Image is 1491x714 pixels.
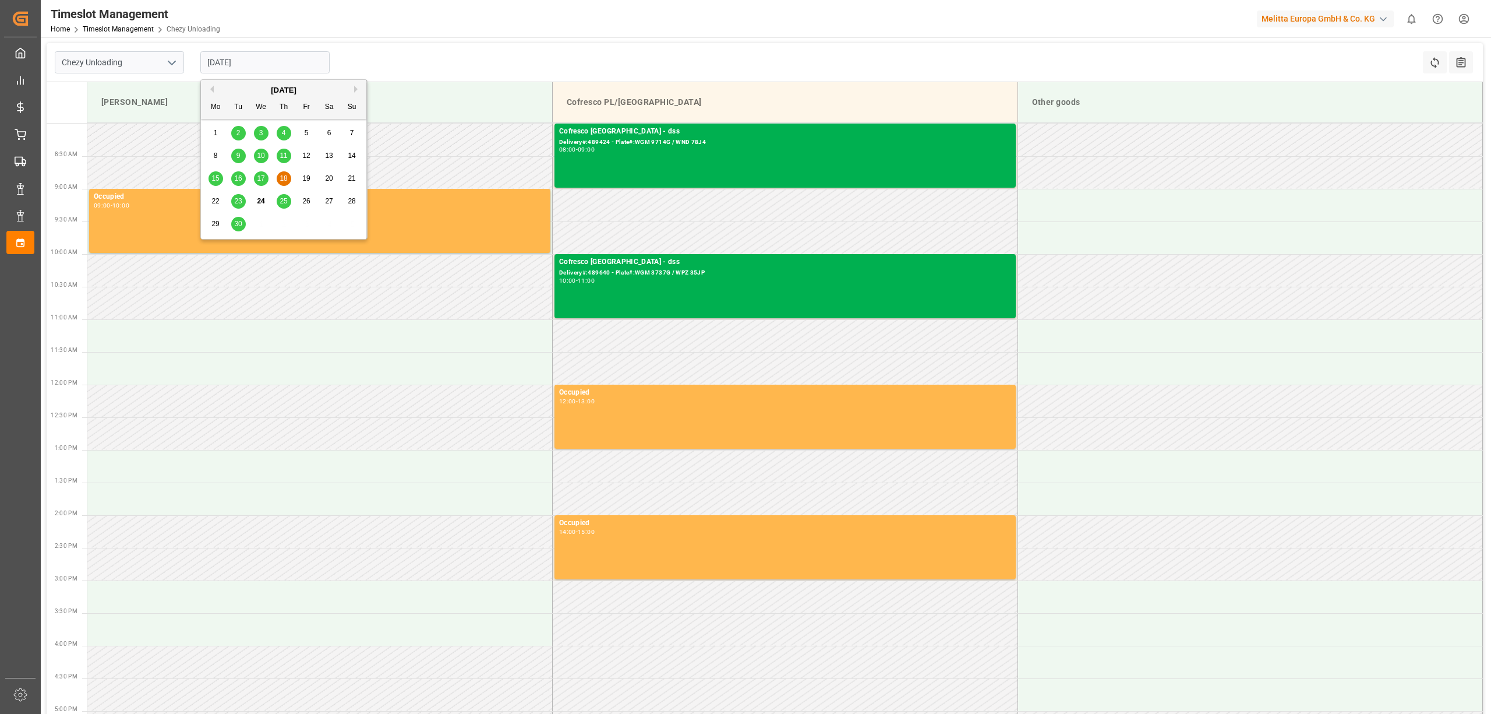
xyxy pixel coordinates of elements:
div: - [111,203,112,208]
span: 1:00 PM [55,445,77,451]
span: 23 [234,197,242,205]
span: 7 [350,129,354,137]
span: 11 [280,152,287,160]
span: 3 [259,129,263,137]
span: 9:00 AM [55,184,77,190]
div: 15:00 [578,529,595,534]
span: 4:30 PM [55,673,77,680]
span: 29 [211,220,219,228]
div: Occupied [559,518,1011,529]
div: Choose Monday, September 15th, 2025 [209,171,223,186]
div: Mo [209,100,223,115]
div: Sa [322,100,337,115]
span: 21 [348,174,355,182]
div: Choose Sunday, September 7th, 2025 [345,126,359,140]
span: 10:30 AM [51,282,77,288]
div: Delivery#:489640 - Plate#:WGM 3737G / WPZ 35JP [559,268,1011,278]
span: 9 [236,152,241,160]
div: Choose Friday, September 26th, 2025 [299,194,314,209]
div: Delivery#:489424 - Plate#:WGM 9714G / WND 78J4 [559,138,1011,147]
div: Choose Saturday, September 6th, 2025 [322,126,337,140]
div: 10:00 [112,203,129,208]
div: Cofresco [GEOGRAPHIC_DATA] - dss [559,126,1011,138]
div: Other goods [1027,92,1474,113]
div: Choose Thursday, September 4th, 2025 [277,126,291,140]
span: 10 [257,152,264,160]
div: 12:00 [559,399,576,404]
span: 2 [236,129,241,137]
span: 6 [327,129,331,137]
span: 4 [282,129,286,137]
span: 11:00 AM [51,314,77,321]
div: - [576,278,578,283]
div: Choose Tuesday, September 9th, 2025 [231,149,246,163]
div: Choose Monday, September 29th, 2025 [209,217,223,231]
div: Choose Wednesday, September 24th, 2025 [254,194,268,209]
div: Choose Thursday, September 11th, 2025 [277,149,291,163]
div: Choose Sunday, September 21st, 2025 [345,171,359,186]
div: 13:00 [578,399,595,404]
div: Su [345,100,359,115]
div: 14:00 [559,529,576,534]
a: Home [51,25,70,33]
div: 10:00 [559,278,576,283]
div: Fr [299,100,314,115]
span: 12:00 PM [51,379,77,386]
div: Choose Saturday, September 20th, 2025 [322,171,337,186]
div: Choose Monday, September 22nd, 2025 [209,194,223,209]
span: 15 [211,174,219,182]
span: 3:00 PM [55,575,77,582]
div: month 2025-09 [204,122,363,235]
span: 17 [257,174,264,182]
input: DD-MM-YYYY [200,51,330,73]
div: Choose Saturday, September 13th, 2025 [322,149,337,163]
span: 2:00 PM [55,510,77,516]
div: - [576,399,578,404]
div: Choose Friday, September 5th, 2025 [299,126,314,140]
div: Melitta Europa GmbH & Co. KG [1257,10,1394,27]
span: 9:30 AM [55,216,77,223]
button: Next Month [354,86,361,93]
div: Choose Tuesday, September 16th, 2025 [231,171,246,186]
button: Previous Month [207,86,214,93]
div: Choose Tuesday, September 23rd, 2025 [231,194,246,209]
span: 1:30 PM [55,477,77,484]
span: 8:30 AM [55,151,77,157]
div: 09:00 [578,147,595,152]
span: 1 [214,129,218,137]
div: We [254,100,268,115]
div: Cofresco [GEOGRAPHIC_DATA] - dss [559,256,1011,268]
div: Choose Saturday, September 27th, 2025 [322,194,337,209]
div: Choose Sunday, September 28th, 2025 [345,194,359,209]
a: Timeslot Management [83,25,154,33]
span: 4:00 PM [55,641,77,647]
div: Choose Friday, September 19th, 2025 [299,171,314,186]
div: [DATE] [201,85,366,96]
span: 27 [325,197,333,205]
span: 8 [214,152,218,160]
span: 18 [280,174,287,182]
div: Choose Monday, September 8th, 2025 [209,149,223,163]
div: Cofresco PL/[GEOGRAPHIC_DATA] [562,92,1008,113]
span: 11:30 AM [51,347,77,353]
span: 28 [348,197,355,205]
div: - [576,529,578,534]
div: Choose Tuesday, September 30th, 2025 [231,217,246,231]
div: Choose Thursday, September 25th, 2025 [277,194,291,209]
span: 20 [325,174,333,182]
span: 30 [234,220,242,228]
span: 24 [257,197,264,205]
div: Choose Friday, September 12th, 2025 [299,149,314,163]
div: Tu [231,100,246,115]
span: 12:30 PM [51,412,77,418]
span: 14 [348,152,355,160]
div: Choose Sunday, September 14th, 2025 [345,149,359,163]
span: 5:00 PM [55,706,77,712]
div: Timeslot Management [51,5,220,23]
div: 09:00 [94,203,111,208]
span: 5 [305,129,309,137]
div: Choose Wednesday, September 3rd, 2025 [254,126,268,140]
span: 19 [302,174,310,182]
div: Th [277,100,291,115]
button: Melitta Europa GmbH & Co. KG [1257,8,1398,30]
